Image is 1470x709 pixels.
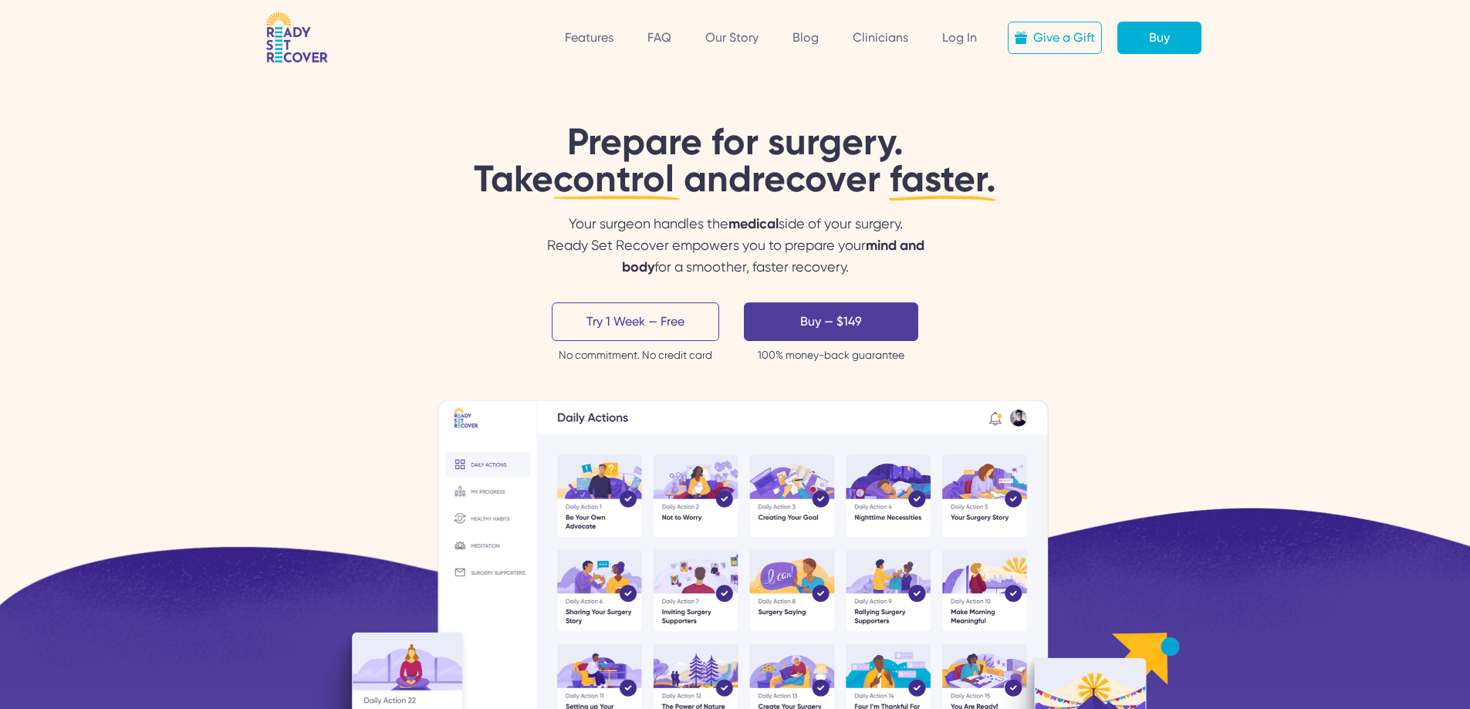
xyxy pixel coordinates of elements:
[553,195,683,201] img: Line1
[1008,22,1102,54] a: Give a Gift
[728,215,778,232] span: medical
[559,347,712,363] div: No commitment. No credit card
[1117,22,1201,54] a: Buy
[527,235,944,278] div: Ready Set Recover empowers you to prepare your for a smoother, faster recovery.
[474,160,996,198] div: Take and
[758,347,904,363] div: 100% money-back guarantee
[1149,29,1170,47] div: Buy
[552,302,719,341] a: Try 1 Week — Free
[942,30,977,45] a: Log In
[647,30,671,45] a: FAQ
[705,30,759,45] a: Our Story
[888,190,999,208] img: Line2
[565,30,613,45] a: Features
[792,30,819,45] a: Blog
[622,237,924,275] span: mind and body
[744,302,918,341] a: Buy — $149
[527,213,944,278] div: Your surgeon handles the side of your surgery.
[1033,29,1095,47] div: Give a Gift
[752,157,996,201] span: recover faster.
[553,157,684,201] span: control
[474,123,996,198] h1: Prepare for surgery.
[853,30,908,45] a: Clinicians
[266,12,328,63] img: RSR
